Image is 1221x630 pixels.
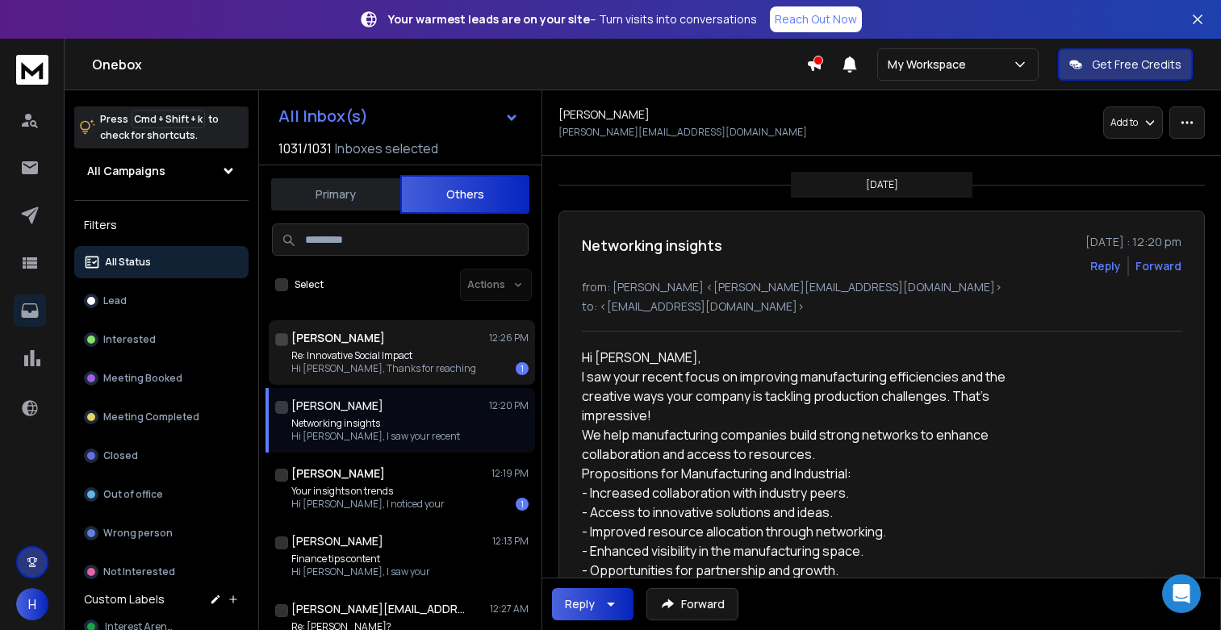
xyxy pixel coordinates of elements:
[388,11,590,27] strong: Your warmest leads are on your site
[558,126,807,139] p: [PERSON_NAME][EMAIL_ADDRESS][DOMAIN_NAME]
[74,246,249,278] button: All Status
[16,55,48,85] img: logo
[866,178,898,191] p: [DATE]
[291,553,430,565] p: Finance tips content
[582,298,1181,315] p: to: <[EMAIL_ADDRESS][DOMAIN_NAME]>
[295,278,324,291] label: Select
[489,332,529,344] p: 12:26 PM
[1110,116,1138,129] p: Add to
[103,449,138,462] p: Closed
[87,163,165,179] h1: All Campaigns
[1058,48,1193,81] button: Get Free Credits
[291,498,445,511] p: Hi [PERSON_NAME], I noticed your
[291,430,460,443] p: Hi [PERSON_NAME], I saw your recent
[266,100,532,132] button: All Inbox(s)
[489,399,529,412] p: 12:20 PM
[646,588,738,620] button: Forward
[74,556,249,588] button: Not Interested
[291,465,385,482] h1: [PERSON_NAME]
[1162,574,1201,613] div: Open Intercom Messenger
[74,362,249,394] button: Meeting Booked
[291,533,383,549] h1: [PERSON_NAME]
[103,488,163,501] p: Out of office
[74,214,249,236] h3: Filters
[565,596,595,612] div: Reply
[100,111,219,144] p: Press to check for shortcuts.
[74,440,249,472] button: Closed
[103,411,199,423] p: Meeting Completed
[552,588,633,620] button: Reply
[291,485,445,498] p: Your insights on trends
[335,139,438,158] h3: Inboxes selected
[291,349,476,362] p: Re: Innovative Social Impact
[291,417,460,430] p: Networking insights
[74,155,249,187] button: All Campaigns
[888,56,972,73] p: My Workspace
[278,108,368,124] h1: All Inbox(s)
[491,467,529,480] p: 12:19 PM
[74,323,249,356] button: Interested
[271,177,400,212] button: Primary
[490,603,529,615] p: 12:27 AM
[492,535,529,548] p: 12:13 PM
[291,398,383,414] h1: [PERSON_NAME]
[291,565,430,578] p: Hi [PERSON_NAME], I saw your
[400,175,529,214] button: Others
[291,362,476,375] p: Hi [PERSON_NAME], Thanks for reaching
[105,256,151,269] p: All Status
[74,285,249,317] button: Lead
[1090,258,1121,274] button: Reply
[74,478,249,511] button: Out of office
[103,372,182,385] p: Meeting Booked
[74,517,249,549] button: Wrong person
[103,565,175,578] p: Not Interested
[775,11,857,27] p: Reach Out Now
[516,362,529,375] div: 1
[1092,56,1181,73] p: Get Free Credits
[1135,258,1181,274] div: Forward
[103,333,156,346] p: Interested
[16,588,48,620] button: H
[558,106,650,123] h1: [PERSON_NAME]
[103,527,173,540] p: Wrong person
[582,234,722,257] h1: Networking insights
[1085,234,1181,250] p: [DATE] : 12:20 pm
[291,601,469,617] h1: [PERSON_NAME][EMAIL_ADDRESS][DOMAIN_NAME]
[291,330,385,346] h1: [PERSON_NAME]
[516,498,529,511] div: 1
[582,279,1181,295] p: from: [PERSON_NAME] <[PERSON_NAME][EMAIL_ADDRESS][DOMAIN_NAME]>
[103,294,127,307] p: Lead
[388,11,757,27] p: – Turn visits into conversations
[74,401,249,433] button: Meeting Completed
[92,55,806,74] h1: Onebox
[84,591,165,607] h3: Custom Labels
[770,6,862,32] a: Reach Out Now
[278,139,332,158] span: 1031 / 1031
[132,110,205,128] span: Cmd + Shift + k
